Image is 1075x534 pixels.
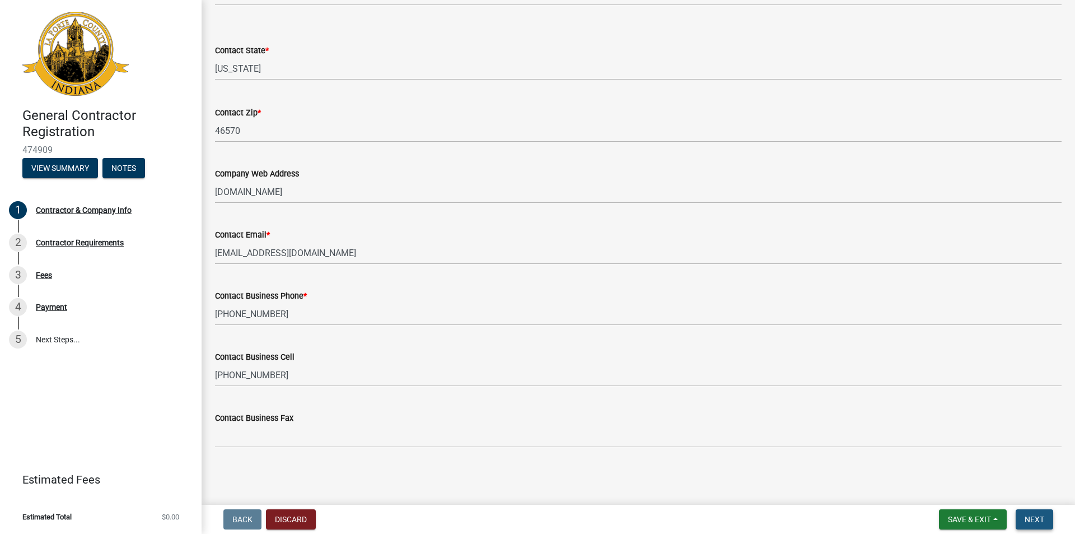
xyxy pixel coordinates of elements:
button: View Summary [22,158,98,178]
span: 474909 [22,145,179,155]
div: 1 [9,201,27,219]
a: Estimated Fees [9,468,184,491]
label: Contact Business Phone [215,292,307,300]
div: 5 [9,331,27,349]
button: Discard [266,509,316,530]
div: Fees [36,271,52,279]
label: Contact Email [215,231,270,239]
label: Contact Business Fax [215,415,293,422]
wm-modal-confirm: Notes [102,164,145,173]
label: Contact Zip [215,109,261,117]
div: Contractor Requirements [36,239,124,247]
label: Company Web Address [215,170,299,178]
wm-modal-confirm: Summary [22,164,98,173]
div: 2 [9,234,27,252]
div: Payment [36,303,67,311]
div: 3 [9,266,27,284]
button: Back [223,509,261,530]
span: $0.00 [162,513,179,521]
label: Contact State [215,47,269,55]
span: Back [232,515,253,524]
button: Save & Exit [939,509,1007,530]
span: Save & Exit [948,515,991,524]
button: Notes [102,158,145,178]
span: Estimated Total [22,513,72,521]
label: Contact Business Cell [215,354,295,361]
img: La Porte County, Indiana [22,12,129,96]
h4: General Contractor Registration [22,108,193,140]
span: Next [1025,515,1044,524]
button: Next [1016,509,1053,530]
div: Contractor & Company Info [36,206,132,214]
div: 4 [9,298,27,316]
